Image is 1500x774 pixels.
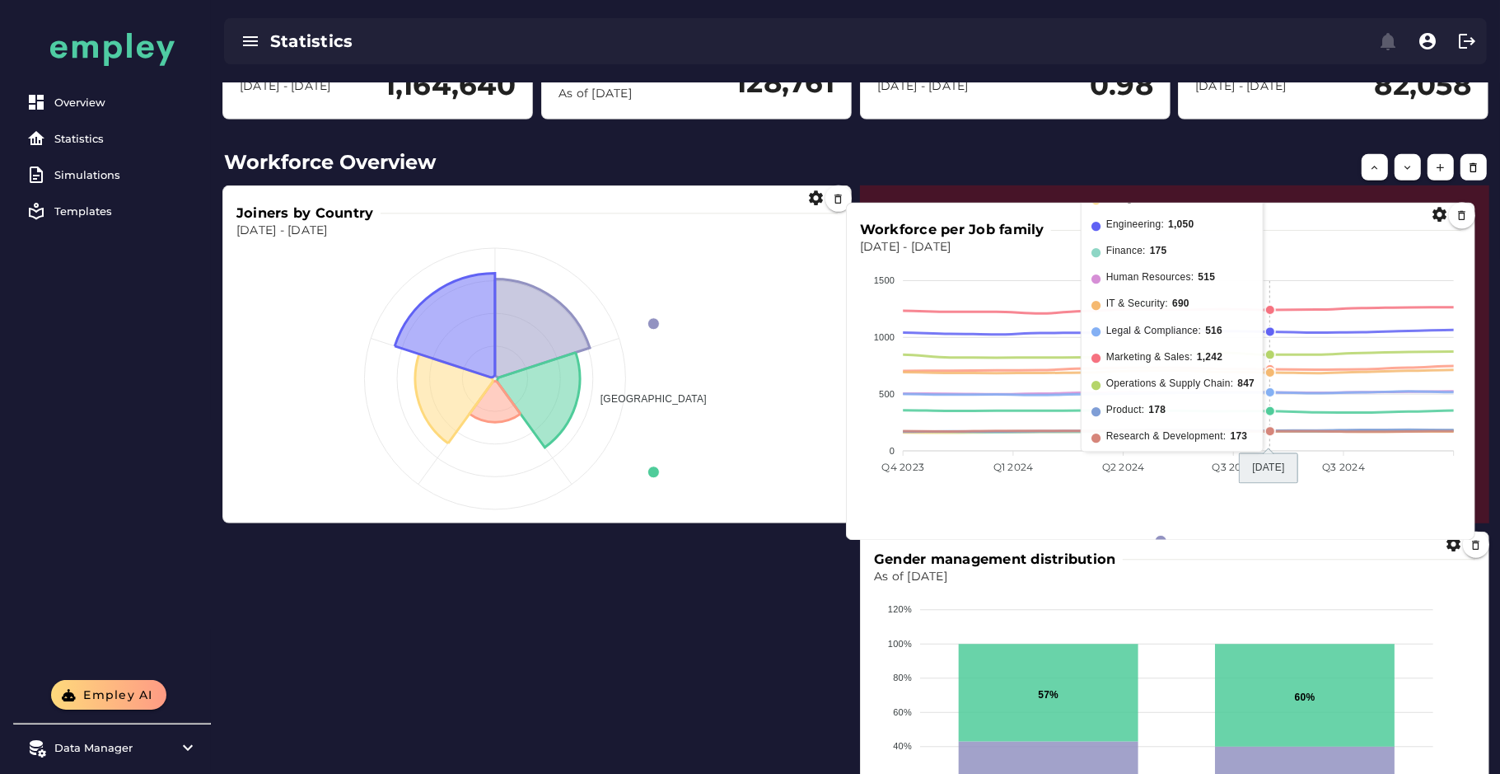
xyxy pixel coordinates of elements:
p: [DATE] - [DATE] [877,78,969,95]
tspan: 120% [888,605,912,615]
p: [DATE] - [DATE] [236,223,838,239]
tspan: 500 [879,389,895,399]
div: Overview [54,96,198,109]
h2: Workforce Overview [224,148,1487,177]
div: Statistics [270,30,820,53]
tspan: 80% [893,673,912,683]
p: [DATE] - [DATE] [1195,78,1303,95]
div: Simulations [54,168,198,181]
tspan: 40% [893,742,912,752]
h2: 1,164,640 [385,69,516,102]
p: As of [DATE] [874,569,1475,585]
h3: Joiners by Country [236,204,381,223]
button: Empley AI [51,680,166,710]
tspan: Q3 2024 [1213,461,1255,473]
a: Simulations [20,158,204,191]
tspan: 60% [893,707,912,717]
tspan: 100% [888,639,912,649]
div: Data Manager [54,741,170,754]
p: As of [DATE] [558,86,736,102]
p: [DATE] - [DATE] [860,240,1461,256]
tspan: Q3 2024 [1322,461,1365,473]
tspan: Q2 2024 [1102,461,1145,473]
span: [GEOGRAPHIC_DATA] [588,393,707,405]
h2: 0.98 [1090,69,1153,102]
tspan: 1500 [874,276,895,286]
a: Overview [20,86,204,119]
div: Statistics [54,132,198,145]
span: Empley AI [82,687,153,702]
tspan: 0 [890,446,895,456]
h2: 128,761 [736,67,834,100]
h3: Gender management distribution [874,550,1123,569]
tspan: Q4 2023 [881,461,924,473]
p: [DATE] - [DATE] [240,78,361,95]
a: Templates [20,195,204,228]
tspan: Q1 2024 [993,461,1034,473]
h3: Workforce per Job family [860,221,1051,240]
a: Statistics [20,122,204,155]
div: Templates [54,204,198,218]
tspan: 1000 [874,332,895,342]
h2: 82,058 [1375,69,1472,102]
